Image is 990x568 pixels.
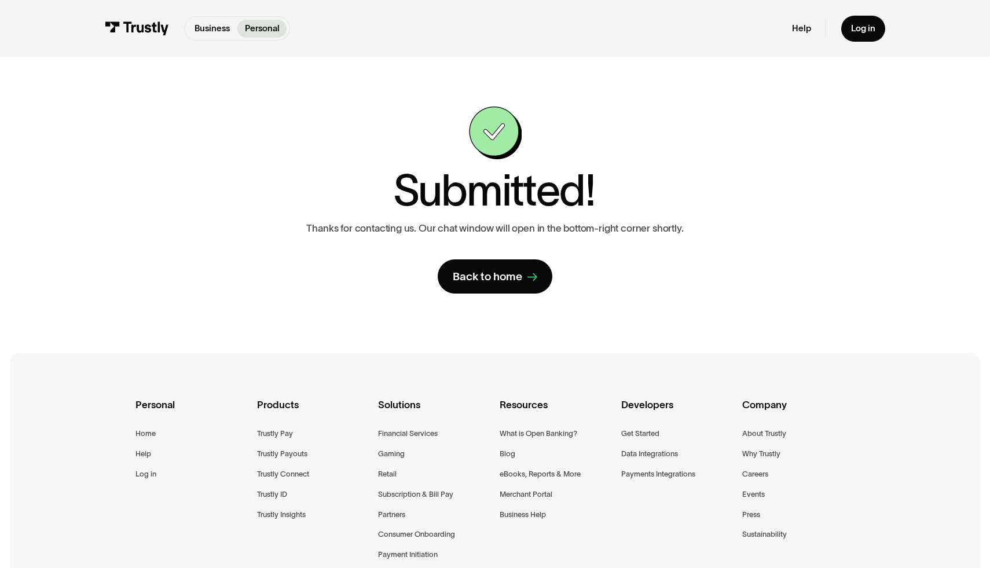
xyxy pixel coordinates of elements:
a: What is Open Banking? [500,427,577,440]
a: Help [792,23,811,34]
a: Partners [378,508,405,521]
a: Careers [742,468,768,481]
a: Financial Services [378,427,438,440]
a: Trustly ID [257,488,287,501]
a: Why Trustly [742,448,780,460]
a: Trustly Payouts [257,448,307,460]
a: Merchant Portal [500,488,552,501]
div: Back to home [453,269,522,284]
a: Trustly Insights [257,508,306,521]
a: Log in [135,468,156,481]
a: Business Help [500,508,546,521]
a: Help [135,448,151,460]
a: Log in [841,16,885,42]
a: Personal [237,20,287,38]
a: Events [742,488,765,501]
a: Retail [378,468,397,481]
a: Data Integrations [621,448,678,460]
a: Subscription & Bill Pay [378,488,453,501]
a: eBooks, Reports & More [500,468,581,481]
a: Consumer Onboarding [378,528,455,541]
div: Solutions [378,397,490,428]
ul: Language list [23,549,69,564]
div: Personal [135,397,248,428]
h1: Submitted! [393,169,595,212]
a: Payments Integrations [621,468,695,481]
div: Resources [500,397,612,428]
a: Trustly Pay [257,427,293,440]
a: Payment Initiation [378,548,438,561]
a: Get Started [621,427,659,440]
a: Business [187,20,237,38]
p: Personal [245,22,280,35]
p: Thanks for contacting us. Our chat window will open in the bottom-right corner shortly. [306,222,683,234]
a: Press [742,508,760,521]
div: Developers [621,397,734,428]
aside: Language selected: English (United States) [12,549,69,564]
img: Trustly Logo [105,21,169,35]
a: Blog [500,448,515,460]
p: Business [195,22,230,35]
div: Log in [851,23,875,34]
a: Back to home [438,259,552,294]
a: Gaming [378,448,405,460]
a: Sustainability [742,528,787,541]
a: About Trustly [742,427,786,440]
div: Products [257,397,369,428]
a: Home [135,427,156,440]
div: Company [742,397,855,428]
a: Trustly Connect [257,468,309,481]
